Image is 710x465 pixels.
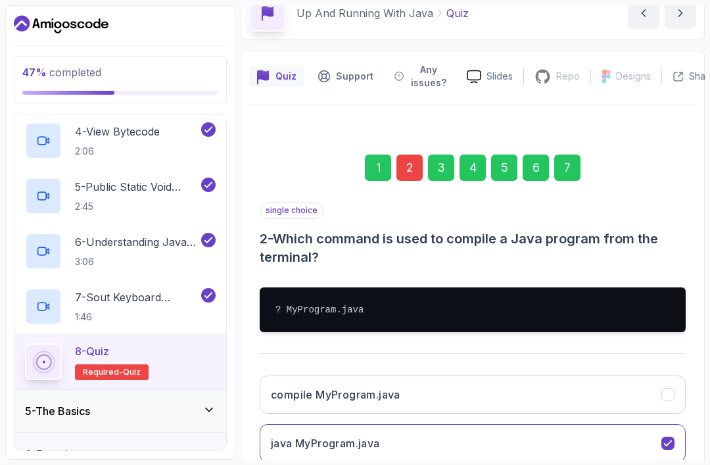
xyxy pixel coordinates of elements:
button: compile MyProgram.java [260,376,686,414]
button: Feedback button [387,59,456,93]
div: 5 [491,155,517,181]
p: 7 - Sout Keyboard Shortcut [75,289,199,305]
div: 7 [554,155,580,181]
h3: compile MyProgram.java [271,387,400,403]
pre: ? MyProgram.java [260,287,686,332]
p: Repo [556,70,580,83]
p: 2:06 [75,145,160,158]
p: 3:06 [75,255,199,268]
p: Designs [616,70,651,83]
p: Quiz [446,5,469,21]
span: quiz [123,367,141,378]
button: 5-The Basics [14,390,226,432]
p: Support [336,70,373,83]
span: 47 % [22,66,47,79]
p: 4 - View Bytecode [75,124,160,139]
p: single choice [260,202,323,219]
button: java MyProgram.java [260,424,686,462]
button: quiz button [249,59,304,93]
p: 6 - Understanding Java Code [75,234,199,250]
p: 5 - Public Static Void Main [75,179,199,195]
span: Required- [83,367,123,378]
button: Support button [310,59,381,93]
div: 1 [365,155,391,181]
h3: java MyProgram.java [271,435,380,451]
button: 7-Sout Keyboard Shortcut1:46 [25,288,216,325]
a: Slides [456,70,523,84]
span: completed [22,66,101,79]
h3: 2 - Which command is used to compile a Java program from the terminal? [260,230,686,266]
a: Dashboard [14,14,108,35]
p: 2:45 [75,200,199,213]
button: 4-View Bytecode2:06 [25,122,216,159]
div: 4 [460,155,486,181]
h3: 6 - Exercises [25,446,85,462]
p: 1:46 [75,310,199,324]
p: Any issues? [409,63,448,89]
p: 8 - Quiz [75,343,109,359]
p: Quiz [275,70,296,83]
button: 6-Understanding Java Code3:06 [25,233,216,270]
button: 8-QuizRequired-quiz [25,343,216,380]
p: Slides [486,70,513,83]
div: 6 [523,155,549,181]
div: 3 [428,155,454,181]
div: 2 [396,155,423,181]
h3: 5 - The Basics [25,403,90,419]
button: 5-Public Static Void Main2:45 [25,178,216,214]
p: Up And Running With Java [296,5,433,21]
